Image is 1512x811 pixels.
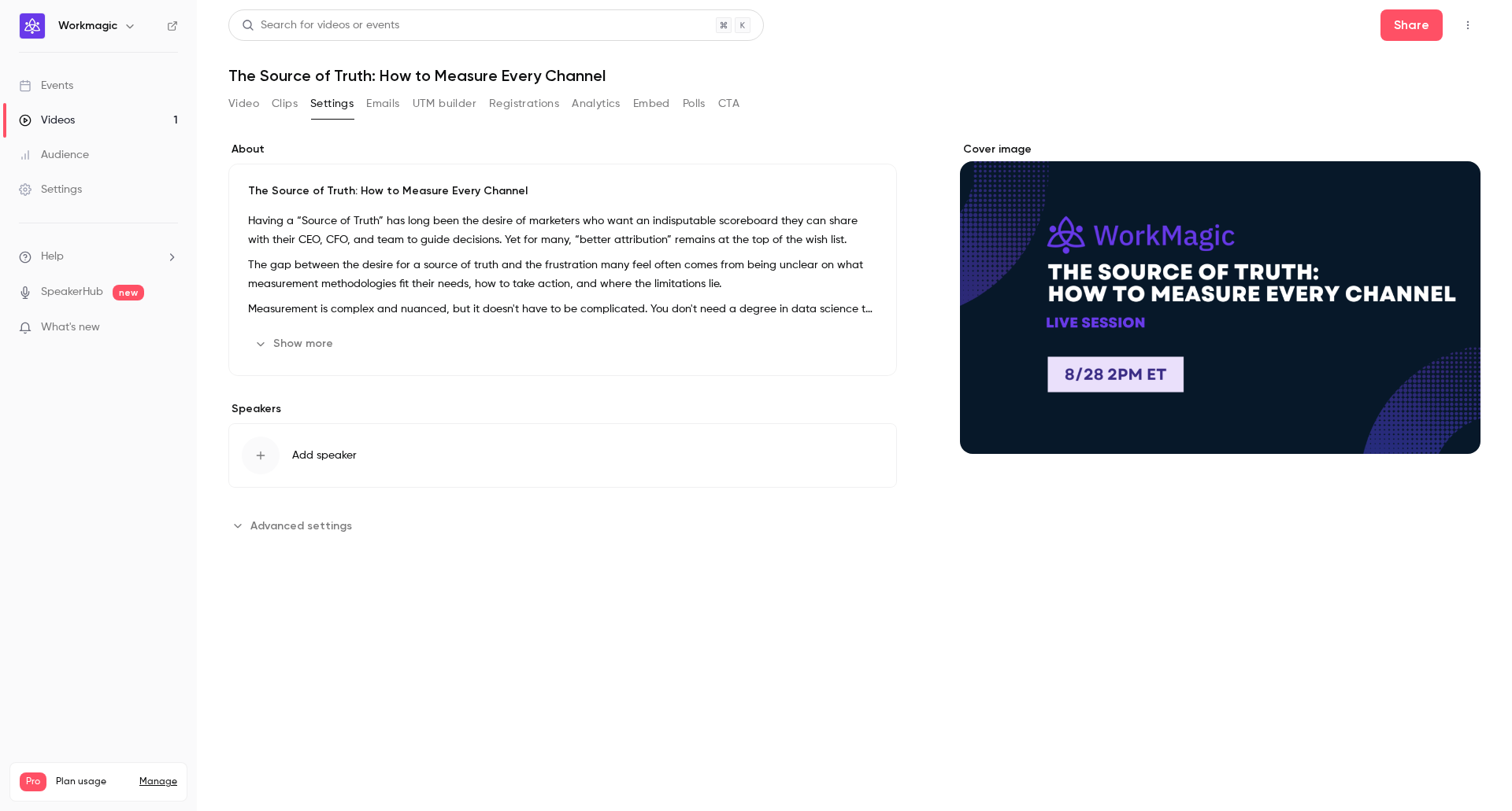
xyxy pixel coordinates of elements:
span: Advanced settings [250,518,352,534]
span: What's new [41,319,100,336]
div: Events [19,78,73,94]
p: The Source of Truth: How to Measure Every Channel [248,183,877,199]
div: Settings [19,182,82,197]
h6: Workmagic [58,18,117,34]
p: Having a “Source of Truth” has long been the desire of marketers who want an indisputable scorebo... [248,212,877,249]
span: Pro [20,772,46,791]
section: Advanced settings [228,513,897,538]
button: CTA [718,91,739,116]
p: The gap between the desire for a source of truth and the frustration many feel often comes from b... [248,256,877,293]
button: Settings [310,91,354,116]
label: Cover image [960,142,1480,157]
p: Measurement is complex and nuanced, but it doesn't have to be complicated. You don't need a degre... [248,300,877,319]
button: Top Bar Actions [1455,13,1480,38]
button: Clips [272,91,298,116]
span: new [113,285,144,300]
div: Audience [19,147,89,163]
button: Video [228,91,259,116]
img: Workmagic [20,13,45,39]
button: Show more [248,331,343,356]
label: About [228,142,897,157]
label: Speakers [228,401,897,417]
button: Registrations [489,91,559,116]
button: Analytics [572,91,621,116]
div: Videos [19,112,75,128]
button: UTM builder [413,91,476,116]
h1: The Source of Truth: How to Measure Every Channel [228,66,1480,85]
button: Embed [633,91,670,116]
li: help-dropdown-opener [19,249,178,265]
span: Plan usage [56,776,130,788]
button: Emails [366,91,399,116]
a: SpeakerHub [41,284,103,300]
button: Share [1380,9,1443,41]
button: Polls [683,91,706,116]
section: Cover image [960,142,1480,454]
span: Help [41,249,64,265]
div: Search for videos or events [242,17,399,34]
span: Add speaker [292,448,357,463]
button: Add speaker [228,423,897,488]
a: Manage [139,776,177,788]
button: Advanced settings [228,513,361,538]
